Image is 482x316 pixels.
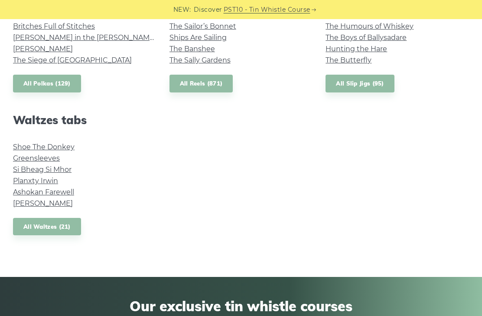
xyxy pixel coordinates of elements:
a: The Sailor’s Bonnet [169,22,236,30]
a: [PERSON_NAME] in the [PERSON_NAME] [13,33,156,42]
a: Ashokan Farewell [13,188,74,196]
a: Greensleeves [13,154,60,162]
a: [PERSON_NAME] [13,199,73,207]
span: Our exclusive tin whistle courses [13,298,469,314]
a: The Siege of [GEOGRAPHIC_DATA] [13,56,132,64]
h2: Waltzes tabs [13,113,156,127]
a: The Butterfly [326,56,371,64]
a: The Humours of Whiskey [326,22,414,30]
span: NEW: [173,5,191,15]
a: The Sally Gardens [169,56,231,64]
a: Britches Full of Stitches [13,22,95,30]
a: All Slip Jigs (95) [326,75,394,92]
a: PST10 - Tin Whistle Course [224,5,310,15]
a: Planxty Irwin [13,177,58,185]
a: Ships Are Sailing [169,33,227,42]
a: All Reels (871) [169,75,233,92]
a: Si­ Bheag Si­ Mhor [13,165,72,174]
a: All Waltzes (21) [13,218,81,236]
a: The Boys of Ballysadare [326,33,407,42]
a: The Banshee [169,45,215,53]
a: [PERSON_NAME] [13,45,73,53]
a: Hunting the Hare [326,45,387,53]
a: All Polkas (129) [13,75,81,92]
span: Discover [194,5,222,15]
a: Shoe The Donkey [13,143,75,151]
